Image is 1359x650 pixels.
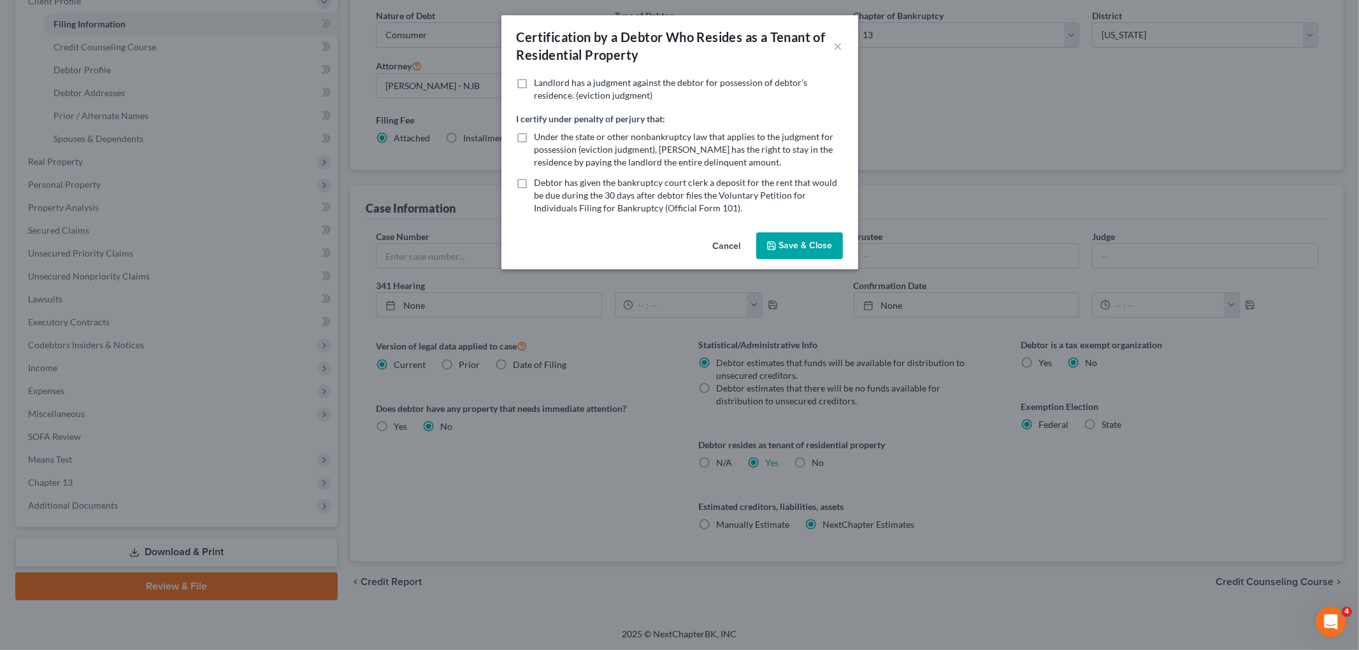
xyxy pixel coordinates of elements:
[517,28,834,64] div: Certification by a Debtor Who Resides as a Tenant of Residential Property
[1342,607,1352,617] span: 4
[535,177,838,213] span: Debtor has given the bankruptcy court clerk a deposit for the rent that would be due during the 3...
[1316,607,1346,637] iframe: Intercom live chat
[756,232,843,259] button: Save & Close
[535,77,808,101] span: Landlord has a judgment against the debtor for possession of debtor’s residence. (eviction judgment)
[517,112,666,125] label: I certify under penalty of perjury that:
[703,234,751,259] button: Cancel
[834,38,843,53] button: ×
[535,131,834,167] span: Under the state or other nonbankruptcy law that applies to the judgment for possession (eviction ...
